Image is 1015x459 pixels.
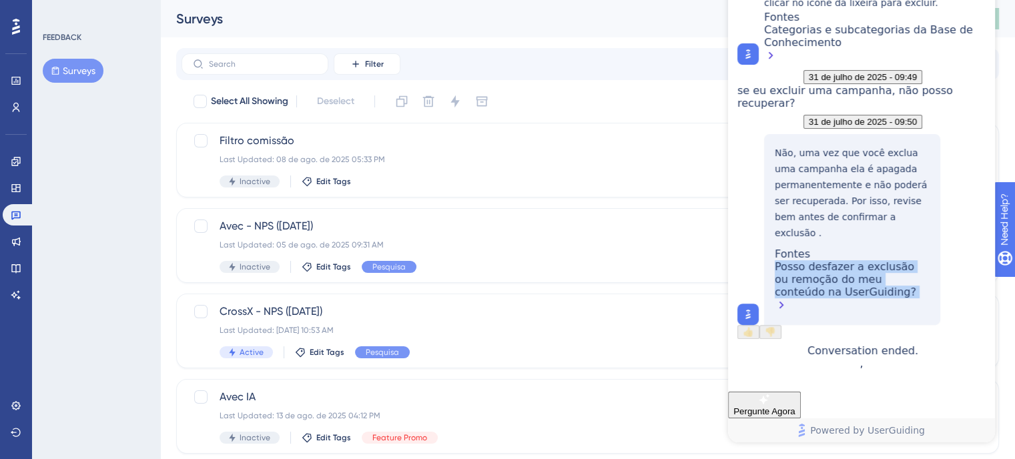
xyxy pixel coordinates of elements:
[302,176,351,187] button: Edit Tags
[372,432,427,443] span: Feature Promo
[366,347,399,358] span: Pesquisa
[240,347,264,358] span: Active
[305,89,366,113] button: Deselect
[240,262,270,272] span: Inactive
[316,262,351,272] span: Edit Tags
[220,154,849,165] div: Last Updated: 08 de ago. de 2025 05:33 PM
[316,176,351,187] span: Edit Tags
[310,347,344,358] span: Edit Tags
[334,53,400,75] button: Filter
[302,432,351,443] button: Edit Tags
[211,93,288,109] span: Select All Showing
[31,3,83,19] span: Need Help?
[240,432,270,443] span: Inactive
[220,133,849,149] span: Filtro comissão
[176,9,886,28] div: Surveys
[240,176,270,187] span: Inactive
[316,432,351,443] span: Edit Tags
[220,304,849,320] span: CrossX - NPS ([DATE])
[209,59,317,69] input: Search
[302,262,351,272] button: Edit Tags
[220,325,849,336] div: Last Updated: [DATE] 10:53 AM
[295,347,344,358] button: Edit Tags
[220,410,849,421] div: Last Updated: 13 de ago. de 2025 04:12 PM
[372,262,406,272] span: Pesquisa
[220,240,849,250] div: Last Updated: 05 de ago. de 2025 09:31 AM
[317,93,354,109] span: Deselect
[220,218,849,234] span: Avec - NPS ([DATE])
[220,389,849,405] span: Avec IA
[365,59,384,69] span: Filter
